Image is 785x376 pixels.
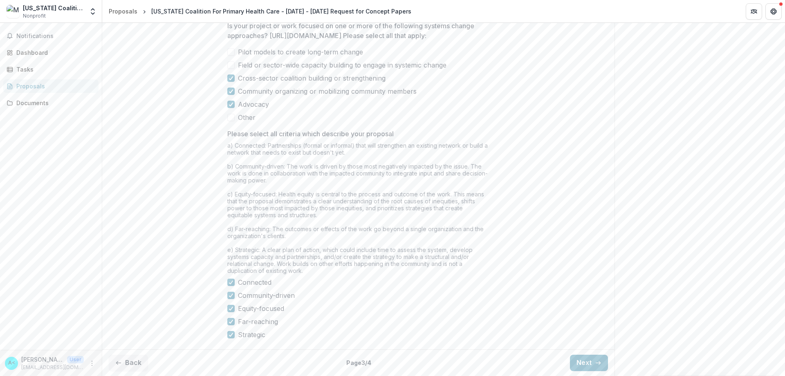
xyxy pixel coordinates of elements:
span: Strategic [238,330,265,340]
a: Tasks [3,63,99,76]
p: User [67,356,84,363]
nav: breadcrumb [105,5,415,17]
span: Field or sector-wide capacity building to engage in systemic change [238,60,446,70]
span: Advocacy [238,99,269,109]
img: Missouri Coalition For Primary Health Care [7,5,20,18]
div: [US_STATE] Coalition For Primary Health Care [23,4,84,12]
a: Documents [3,96,99,110]
button: Get Help [765,3,782,20]
button: Notifications [3,29,99,43]
button: Partners [746,3,762,20]
button: Next [570,355,608,371]
div: Proposals [16,82,92,90]
span: Notifications [16,33,95,40]
div: a) Connected: Partnerships (formal or informal) that will strengthen an existing network or build... [227,142,489,277]
span: Connected [238,277,271,287]
div: Amanda Keilholz <akeilholz@mo-pca.org> [8,360,15,366]
button: Open entity switcher [87,3,99,20]
span: Community-driven [238,290,295,300]
div: [US_STATE] Coalition For Primary Health Care - [DATE] - [DATE] Request for Concept Papers [151,7,411,16]
button: More [87,358,97,368]
span: Other [238,113,256,122]
a: Proposals [105,5,141,17]
p: Page 3 / 4 [346,358,371,367]
span: Equity-focused [238,304,284,313]
p: Is your project or work focused on one or more of the following systems change approaches? [URL][... [227,21,484,41]
p: [EMAIL_ADDRESS][DOMAIN_NAME] [21,364,84,371]
div: Proposals [109,7,137,16]
div: Tasks [16,65,92,74]
span: Pilot models to create long-term change [238,47,363,57]
p: [PERSON_NAME] <[EMAIL_ADDRESS][DOMAIN_NAME]> [21,355,64,364]
div: Dashboard [16,48,92,57]
span: Far-reaching [238,317,278,326]
a: Proposals [3,79,99,93]
span: Cross-sector coalition building or strengthening [238,73,386,83]
button: Back [109,355,148,371]
div: Documents [16,99,92,107]
span: Nonprofit [23,12,46,20]
span: Community organizing or mobilizing community members [238,86,417,96]
a: Dashboard [3,46,99,59]
p: Please select all criteria which describe your proposal [227,129,394,139]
